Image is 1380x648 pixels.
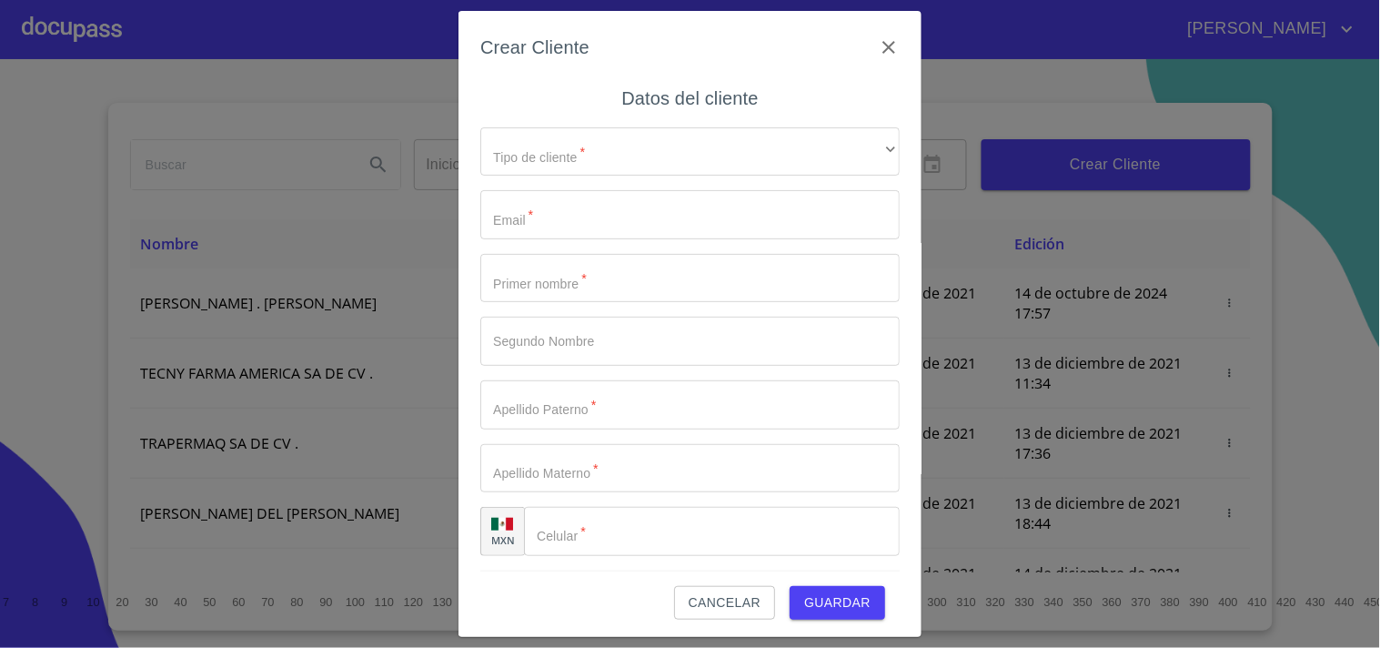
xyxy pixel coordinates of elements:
[480,33,589,62] h6: Crear Cliente
[790,586,885,620] button: Guardar
[480,127,900,177] div: ​
[689,592,761,614] span: Cancelar
[621,84,758,113] h6: Datos del cliente
[491,533,515,547] p: MXN
[491,518,513,531] img: R93DlvwvvjP9fbrDwZeCRYBHk45OWMq+AAOlFVsxT89f82nwPLnD58IP7+ANJEaWYhP0Tx8kkA0WlQMPQsAAgwAOmBj20AXj6...
[804,592,871,614] span: Guardar
[674,586,775,620] button: Cancelar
